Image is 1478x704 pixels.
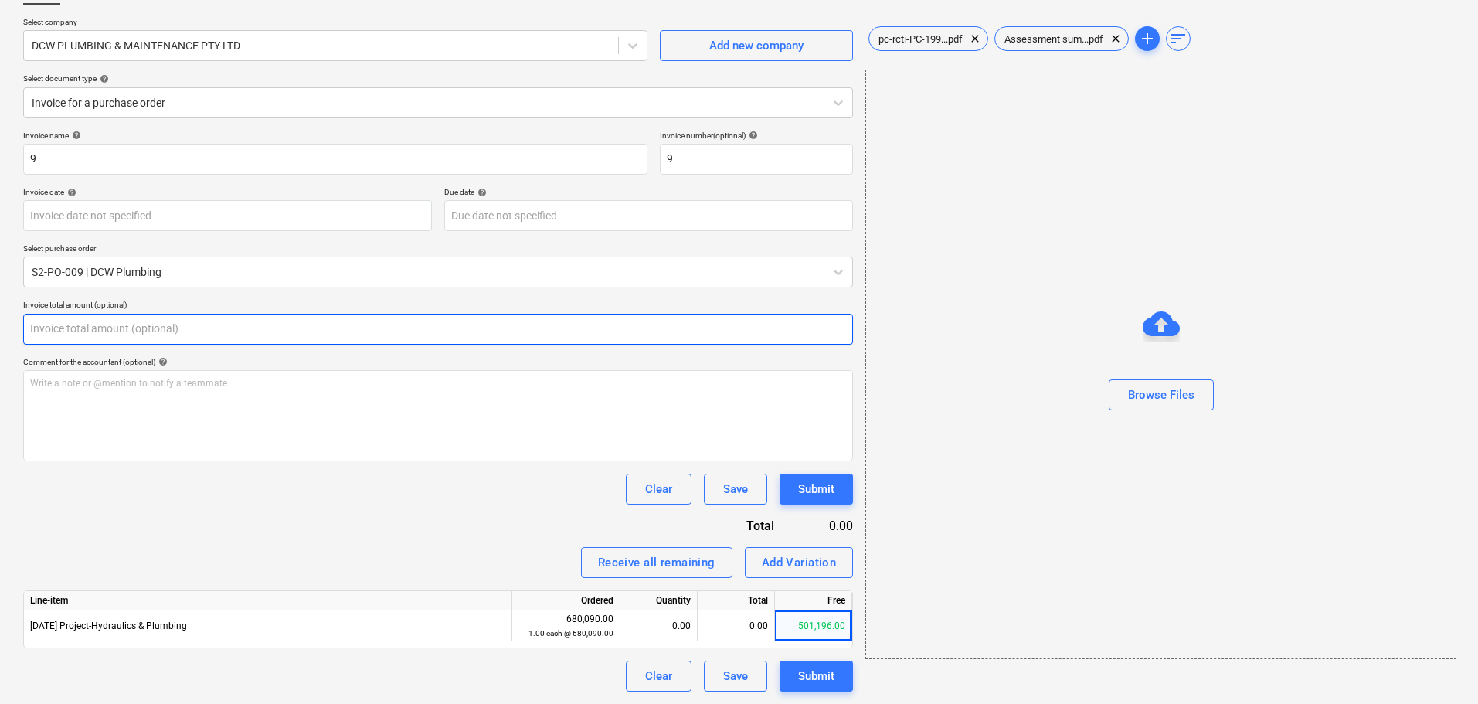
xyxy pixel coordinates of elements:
span: clear [966,29,984,48]
div: Submit [798,479,834,499]
div: 680,090.00 [518,612,613,641]
span: help [746,131,758,140]
div: Receive all remaining [598,553,715,573]
p: Invoice total amount (optional) [23,300,853,313]
span: help [97,74,109,83]
button: Add Variation [745,547,854,578]
div: 0.00 [627,610,691,641]
div: Add Variation [762,553,837,573]
button: Browse Files [1109,379,1214,410]
input: Invoice date not specified [23,200,432,231]
div: Clear [645,666,672,686]
div: 501,196.00 [775,610,852,641]
div: 0.00 [698,610,775,641]
div: Select document type [23,73,853,83]
span: Assessment sum...pdf [995,33,1113,45]
div: Clear [645,479,672,499]
div: Free [775,591,852,610]
div: Save [723,479,748,499]
div: Comment for the accountant (optional) [23,357,853,367]
div: Submit [798,666,834,686]
div: Due date [444,187,853,197]
span: help [474,188,487,197]
button: Submit [780,661,853,692]
button: Clear [626,474,691,505]
span: 3-18-01 Project-Hydraulics & Plumbing [30,621,187,631]
div: Total [652,517,799,535]
div: Ordered [512,591,620,610]
div: Invoice number (optional) [660,131,853,141]
div: Browse Files [865,70,1456,659]
div: Invoice name [23,131,647,141]
button: Submit [780,474,853,505]
button: Add new company [660,30,853,61]
div: Assessment sum...pdf [994,26,1129,51]
div: Invoice date [23,187,432,197]
div: Total [698,591,775,610]
div: pc-rcti-PC-199...pdf [868,26,988,51]
div: Browse Files [1128,385,1194,405]
span: help [64,188,76,197]
input: Invoice name [23,144,647,175]
button: Save [704,474,767,505]
p: Select company [23,17,647,30]
button: Clear [626,661,691,692]
span: add [1138,29,1157,48]
span: help [155,357,168,366]
input: Invoice number [660,144,853,175]
div: 0.00 [799,517,853,535]
input: Due date not specified [444,200,853,231]
div: Add new company [709,36,804,56]
span: help [69,131,81,140]
button: Receive all remaining [581,547,732,578]
span: sort [1169,29,1187,48]
small: 1.00 each @ 680,090.00 [528,629,613,638]
p: Select purchase order [23,243,853,257]
div: Save [723,666,748,686]
button: Save [704,661,767,692]
div: Quantity [620,591,698,610]
span: pc-rcti-PC-199...pdf [869,33,972,45]
iframe: Chat Widget [1401,630,1478,704]
span: clear [1106,29,1125,48]
input: Invoice total amount (optional) [23,314,853,345]
div: Line-item [24,591,512,610]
